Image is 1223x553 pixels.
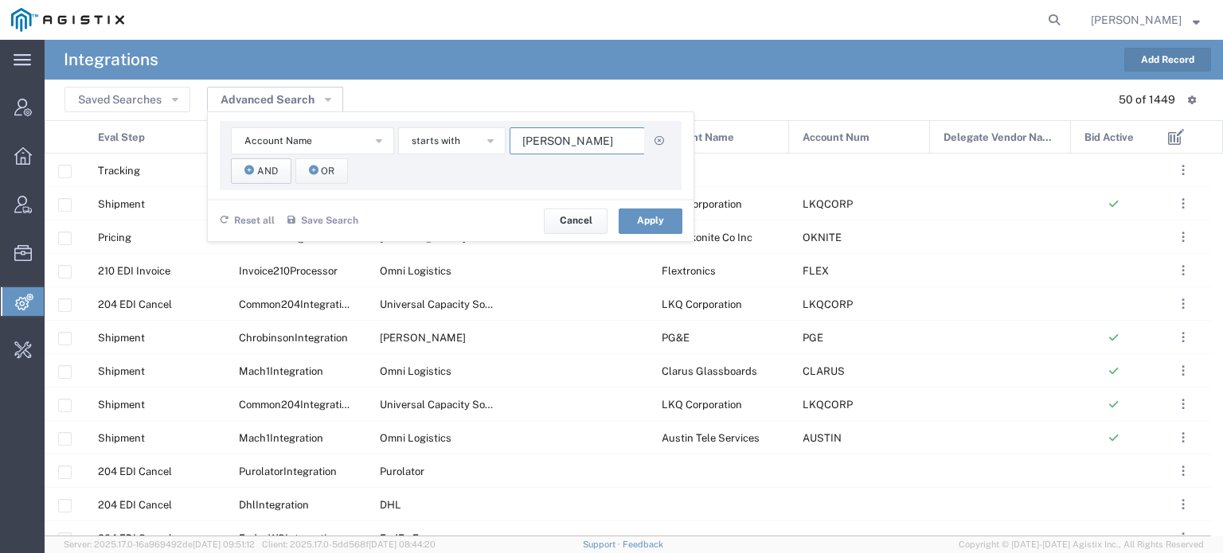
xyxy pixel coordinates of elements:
span: DhlIntegration [239,499,309,511]
span: Tracking [98,165,140,177]
span: FLEX [803,265,829,277]
span: FedEx Express [380,532,451,544]
span: . . . [1182,261,1185,280]
button: ... [1172,193,1194,215]
span: LKQCORP [803,298,853,310]
span: PurolatorIntegration [239,465,337,477]
span: LKQCORP [803,198,853,210]
span: ChrobinsonIntegration [239,332,348,344]
span: Flextronics [662,265,716,277]
button: Add Record [1124,48,1211,72]
div: 50 of 1449 [1119,92,1175,108]
span: Omni Logistics [380,265,451,277]
button: ... [1172,159,1194,181]
button: ... [1172,259,1194,282]
span: Shipment [98,198,145,210]
span: Shipment [98,399,145,411]
span: Clarus Glassboards [662,365,757,377]
button: ... [1172,293,1194,315]
a: Feedback [623,539,663,549]
span: . . . [1182,228,1185,247]
span: Bid Active [1084,121,1134,154]
span: . . . [1182,395,1185,414]
span: Austin Tele Services [662,432,760,444]
span: Mach1Integration [239,432,323,444]
span: CLARUS [803,365,845,377]
button: ... [1172,326,1194,349]
span: starts with [412,134,460,149]
span: . . . [1182,428,1185,447]
button: ... [1172,527,1194,549]
span: Shipment [98,365,145,377]
button: ... [1172,393,1194,415]
button: Cancel [544,208,608,234]
span: FedexWSIntegration [239,532,338,544]
span: Common204Integration [239,298,354,310]
span: PGE [803,332,823,344]
button: ... [1172,426,1194,449]
button: And [231,158,291,184]
span: Purolator [380,465,424,477]
span: Shipment [98,432,145,444]
span: Mach1Integration [239,365,323,377]
span: The Okonite Co Inc [662,232,752,243]
span: Omni Logistics [380,365,451,377]
span: Omni Logistics [380,432,451,444]
span: Shipment [98,332,145,344]
span: . . . [1182,161,1185,180]
span: Account Name [662,121,734,154]
button: Account Name [231,127,394,154]
button: Saved Searches [64,87,190,112]
span: Copyright © [DATE]-[DATE] Agistix Inc., All Rights Reserved [959,538,1204,551]
span: Universal Capacity Solutions [380,298,518,310]
span: Invoice210Processor [239,265,338,277]
span: PG&E [662,332,690,344]
span: . . . [1182,328,1185,347]
span: . . . [1182,194,1185,213]
a: Support [583,539,623,549]
span: 204 EDI Cancel [98,532,172,544]
span: 204 EDI Cancel [98,499,172,511]
button: Save Search [287,206,359,236]
span: Account Num [803,121,869,154]
span: Reset all [234,213,275,228]
span: DHL [380,499,401,511]
span: . . . [1182,361,1185,380]
button: ... [1172,460,1194,482]
span: Server: 2025.17.0-16a969492de [64,539,255,549]
span: . . . [1182,528,1185,547]
span: LKQ Corporation [662,399,742,411]
span: Save Search [301,213,358,228]
span: Stanislav Polovyi [1091,11,1182,29]
button: Advanced Search [207,87,343,112]
button: [PERSON_NAME] [1090,10,1201,29]
button: Or [295,158,349,184]
span: C.H. Robinson [380,332,466,344]
span: 204 EDI Cancel [98,298,172,310]
span: Universal Capacity Solutions [380,399,518,411]
span: [DATE] 09:51:12 [193,539,255,549]
span: Account Name [244,134,312,149]
span: LKQCORP [803,399,853,411]
span: LKQ Corporation [662,298,742,310]
button: ... [1172,493,1194,516]
img: logo [11,8,124,32]
span: Or [321,164,334,179]
button: Apply [619,208,682,234]
span: AUSTIN [803,432,842,444]
span: OKNITE [803,232,842,243]
span: Pricing [98,232,131,243]
button: Reset all [219,206,275,236]
span: Delegate Vendor Name [944,121,1053,154]
span: . . . [1182,294,1185,313]
span: Eval Step [98,121,145,154]
button: starts with [398,127,506,154]
button: ... [1172,226,1194,248]
span: [DATE] 08:44:20 [369,539,436,549]
span: 204 EDI Cancel [98,465,172,477]
h4: Integrations [64,40,158,80]
span: . . . [1182,495,1185,514]
span: Client: 2025.17.0-5dd568f [262,539,436,549]
span: 210 EDI Invoice [98,265,170,277]
span: . . . [1182,461,1185,481]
